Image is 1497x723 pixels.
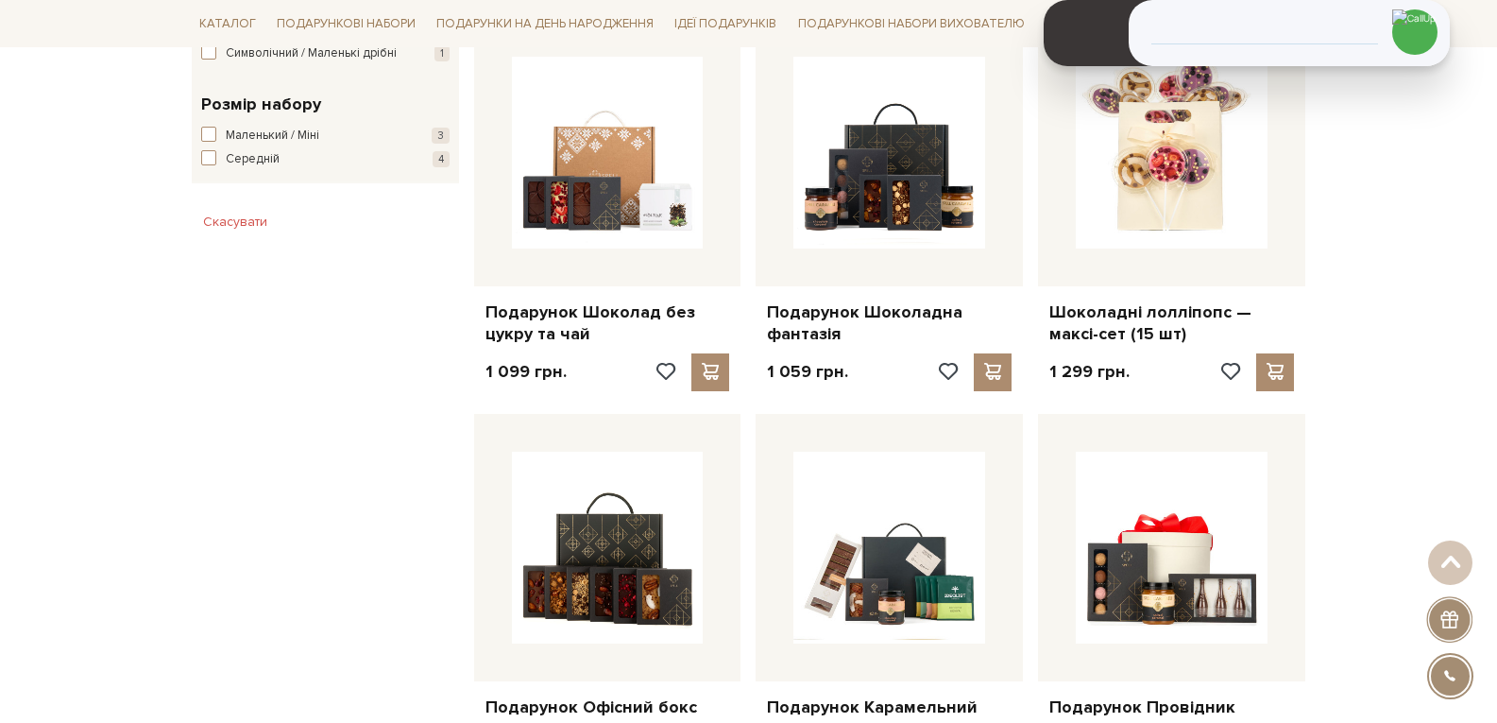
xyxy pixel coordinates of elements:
a: Каталог [192,9,264,39]
a: Подарункові набори [269,9,423,39]
span: Розмір набору [201,92,321,117]
a: Подарункові набори вихователю [791,8,1032,40]
span: Символічний / Маленькі дрібні [226,44,397,63]
a: Подарунок Шоколадна фантазія [767,301,1012,346]
span: Середній [226,150,280,169]
p: 1 059 грн. [767,361,848,383]
span: 3 [432,128,450,144]
button: Символічний / Маленькі дрібні 1 [201,44,450,63]
span: 4 [433,151,450,167]
button: Маленький / Міні 3 [201,127,450,146]
button: Скасувати [192,207,279,237]
a: Шоколадні лолліпопс — максі-сет (15 шт) [1049,301,1294,346]
a: Подарунки на День народження [429,9,661,39]
button: Середній 4 [201,150,450,169]
a: Подарунок Офісний бокс [485,697,730,718]
span: 1 [434,45,450,61]
a: Подарунок Шоколад без цукру та чай [485,301,730,346]
p: 1 299 грн. [1049,361,1130,383]
span: Маленький / Міні [226,127,319,146]
a: Корпоративним клієнтам [1038,8,1224,40]
p: 1 099 грн. [485,361,567,383]
a: Ідеї подарунків [667,9,784,39]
